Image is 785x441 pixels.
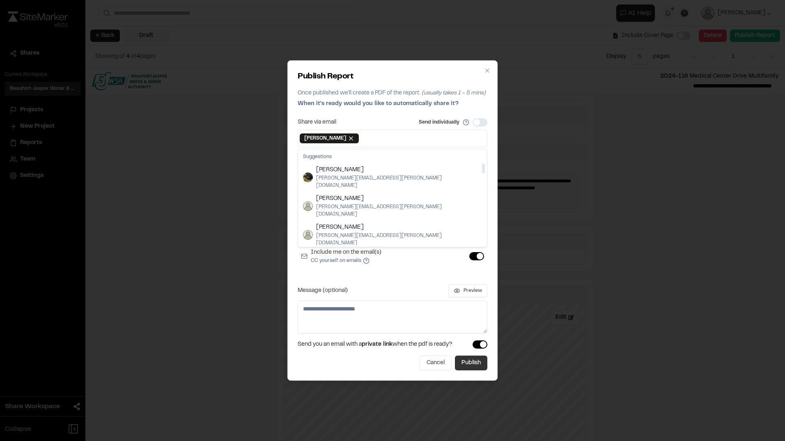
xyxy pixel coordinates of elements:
[420,356,452,370] button: Cancel
[311,257,381,264] p: CC yourself on emails
[316,175,482,189] span: [PERSON_NAME][EMAIL_ADDRESS][PERSON_NAME][DOMAIN_NAME]
[455,356,487,370] button: Publish
[303,201,313,211] img: Chris Ingolia
[303,230,313,240] img: Matthew Kirkendall
[298,340,452,349] span: Send you an email with a when the pdf is ready?
[316,232,482,247] span: [PERSON_NAME][EMAIL_ADDRESS][PERSON_NAME][DOMAIN_NAME]
[316,203,482,218] span: [PERSON_NAME][EMAIL_ADDRESS][PERSON_NAME][DOMAIN_NAME]
[304,135,346,142] span: [PERSON_NAME]
[316,165,482,175] span: [PERSON_NAME]
[298,149,487,247] div: Suggestions
[300,151,485,163] div: Suggestions
[311,248,381,264] label: Include me on the email(s)
[298,71,487,83] h2: Publish Report
[298,89,487,98] p: Once published we'll create a PDF of the report.
[316,194,482,203] span: [PERSON_NAME]
[448,284,487,297] button: Preview
[303,172,313,182] img: Victor Gaucin
[363,257,370,264] button: Include me on the email(s)CC yourself on emails
[298,288,348,294] label: Message (optional)
[298,119,336,125] label: Share via email
[316,223,482,232] span: [PERSON_NAME]
[362,342,392,347] span: private link
[419,119,459,126] label: Send individually
[298,101,459,106] span: When it's ready would you like to automatically share it?
[422,91,486,96] span: (usually takes 1 - 5 mins)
